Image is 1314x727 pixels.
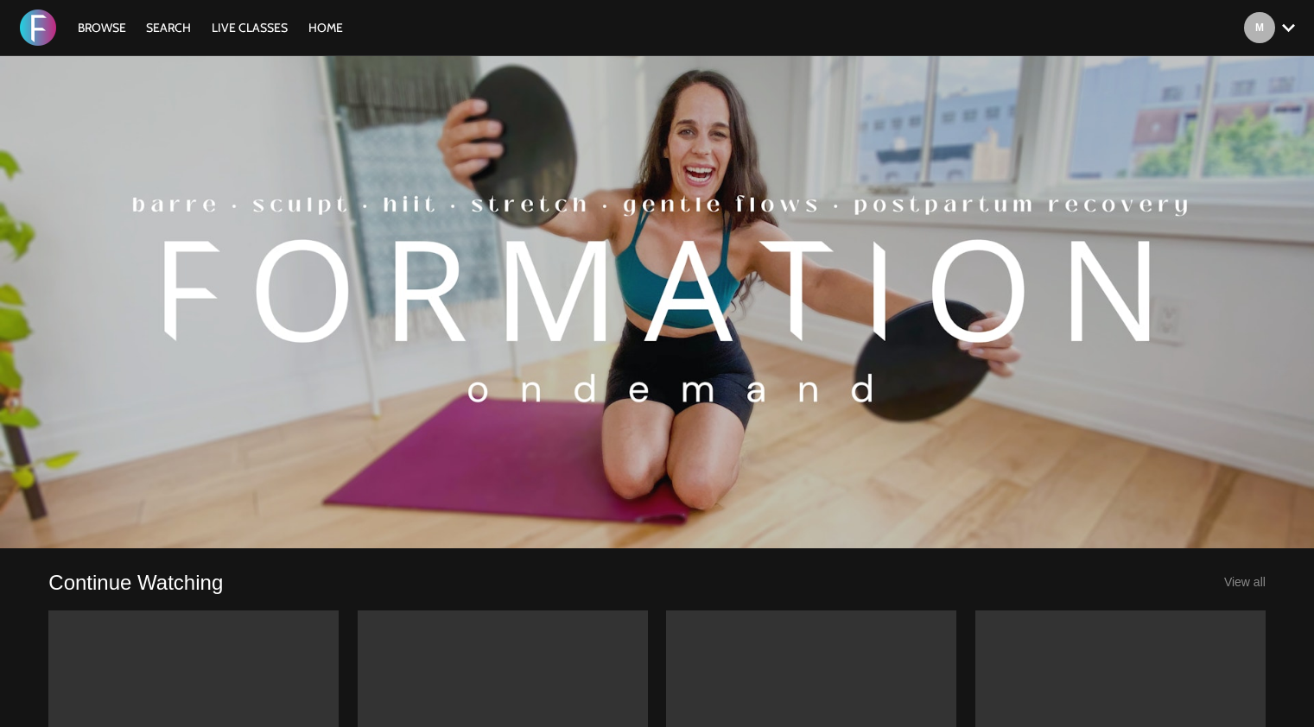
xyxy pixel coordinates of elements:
[69,20,135,35] a: Browse
[137,20,200,35] a: Search
[20,9,56,46] img: FORMATION
[69,19,352,36] nav: Primary
[48,569,223,596] a: Continue Watching
[300,20,352,35] a: HOME
[203,20,296,35] a: LIVE CLASSES
[1224,575,1266,589] a: View all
